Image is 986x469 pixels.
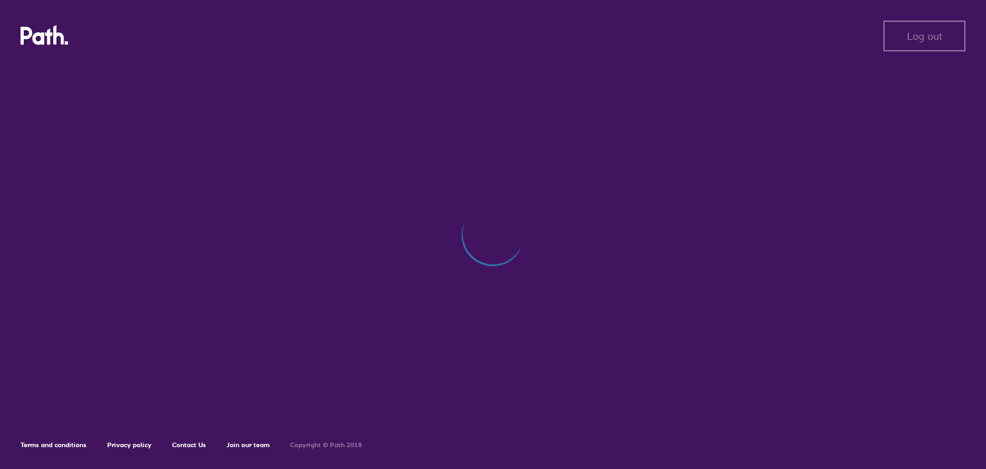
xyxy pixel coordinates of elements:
a: Join our team [227,441,270,449]
h6: Copyright © Path 2018 [290,441,362,449]
a: Terms and conditions [21,441,87,449]
button: Log out [883,21,965,51]
a: Privacy policy [107,441,151,449]
a: Contact Us [172,441,206,449]
span: Log out [907,30,942,42]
